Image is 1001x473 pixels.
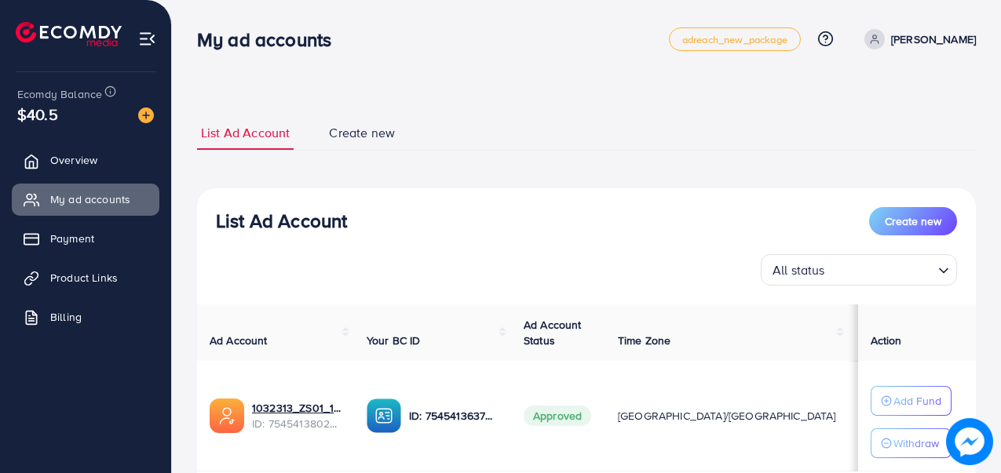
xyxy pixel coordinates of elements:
span: My ad accounts [50,191,130,207]
h3: My ad accounts [197,28,344,51]
a: adreach_new_package [669,27,801,51]
span: Your BC ID [367,333,421,348]
span: List Ad Account [201,124,290,142]
button: Add Fund [871,386,952,416]
div: Search for option [761,254,957,286]
span: Product Links [50,270,118,286]
span: All status [769,259,828,282]
a: Product Links [12,262,159,293]
a: 1032313_ZS01_1756803577036 [252,400,342,416]
span: Billing [50,309,82,325]
h3: List Ad Account [216,209,347,232]
img: menu [138,30,156,48]
button: Withdraw [871,428,952,458]
span: Ecomdy Balance [17,86,102,102]
img: ic-ads-acc.e4c84228.svg [210,398,244,433]
span: adreach_new_package [682,35,787,45]
p: Withdraw [893,434,939,453]
span: Approved [524,406,591,426]
a: [PERSON_NAME] [858,29,976,49]
span: Action [871,333,902,348]
span: Ad Account [210,333,268,348]
a: Billing [12,301,159,333]
p: Add Fund [893,391,941,410]
span: Payment [50,231,94,246]
div: <span class='underline'>1032313_ZS01_1756803577036</span></br>7545413802670456849 [252,400,342,432]
img: logo [16,22,122,46]
a: Payment [12,223,159,254]
span: $40.5 [17,103,58,126]
span: ID: 7545413802670456849 [252,416,342,431]
span: Overview [50,152,97,168]
span: Time Zone [618,333,670,348]
span: [GEOGRAPHIC_DATA]/[GEOGRAPHIC_DATA] [618,408,836,424]
a: Overview [12,144,159,176]
img: image [948,420,991,463]
img: ic-ba-acc.ded83a64.svg [367,398,401,433]
span: Create new [885,213,941,229]
p: [PERSON_NAME] [891,30,976,49]
a: My ad accounts [12,184,159,215]
button: Create new [869,207,957,235]
p: ID: 7545413637955911696 [409,406,499,425]
input: Search for option [830,256,932,282]
span: Create new [329,124,395,142]
img: image [138,107,154,123]
span: Ad Account Status [524,317,582,348]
